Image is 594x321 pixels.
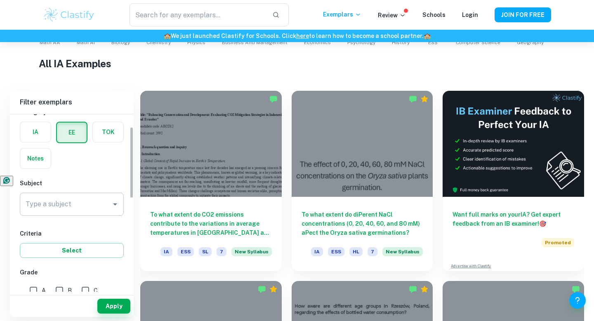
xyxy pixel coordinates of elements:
h6: Criteria [20,229,124,238]
h6: Subject [20,179,124,188]
h6: To what extent do diPerent NaCl concentrations (0, 20, 40, 60, and 80 mM) aPect the Oryza sativa ... [302,210,423,237]
img: Clastify logo [43,7,95,23]
span: ESS [328,247,344,256]
a: Schools [422,12,445,18]
p: Review [378,11,406,20]
span: ESS [177,247,194,256]
button: Apply [97,299,130,314]
h6: Want full marks on your IA ? Get expert feedback from an IB examiner! [453,210,574,228]
a: here [296,33,309,39]
span: SL [199,247,212,256]
div: Starting from the May 2026 session, the ESS IA requirements have changed. We created this exempla... [231,247,272,261]
input: Search for any exemplars... [130,3,266,26]
a: Advertise with Clastify [451,263,491,269]
img: Marked [572,285,580,293]
span: IA [160,247,172,256]
a: Want full marks on yourIA? Get expert feedback from an IB examiner!PromotedAdvertise with Clastify [443,91,584,271]
span: 🏫 [424,33,431,39]
span: New Syllabus [382,247,423,256]
h6: Grade [20,268,124,277]
button: Open [109,198,121,210]
span: 7 [217,247,226,256]
div: Premium [420,285,429,293]
button: Help and Feedback [569,292,586,309]
span: A [42,286,46,295]
a: To what extent do CO2 emissions contribute to the variations in average temperatures in [GEOGRAPH... [140,91,282,271]
h6: To what extent do CO2 emissions contribute to the variations in average temperatures in [GEOGRAPH... [150,210,272,237]
div: Starting from the May 2026 session, the ESS IA requirements have changed. We created this exempla... [382,247,423,261]
a: Login [462,12,478,18]
span: Promoted [542,238,574,247]
button: Select [20,243,124,258]
img: Marked [409,285,417,293]
a: To what extent do diPerent NaCl concentrations (0, 20, 40, 60, and 80 mM) aPect the Oryza sativa ... [292,91,433,271]
span: IA [311,247,323,256]
span: 🎯 [539,220,546,227]
img: Thumbnail [443,91,584,197]
span: New Syllabus [231,247,272,256]
span: HL [349,247,363,256]
button: Notes [20,149,51,168]
img: Marked [258,285,266,293]
h6: We just launched Clastify for Schools. Click to learn how to become a school partner. [2,31,592,40]
span: 🏫 [164,33,171,39]
button: JOIN FOR FREE [495,7,551,22]
span: 7 [368,247,377,256]
span: C [94,286,98,295]
p: Exemplars [323,10,361,19]
div: Premium [269,285,278,293]
span: B [68,286,72,295]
